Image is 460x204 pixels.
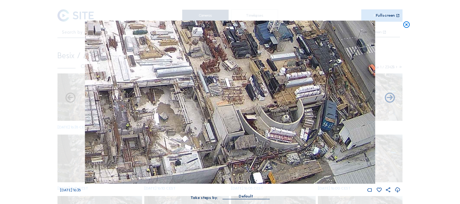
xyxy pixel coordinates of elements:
div: Fullscreen [376,13,395,18]
img: Image [85,21,375,184]
i: Forward [64,92,76,104]
i: Back [384,92,396,104]
span: [DATE] 16:35 [60,188,81,192]
div: Take steps by: [191,196,218,200]
div: Default [239,193,253,200]
div: Default [222,193,269,199]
